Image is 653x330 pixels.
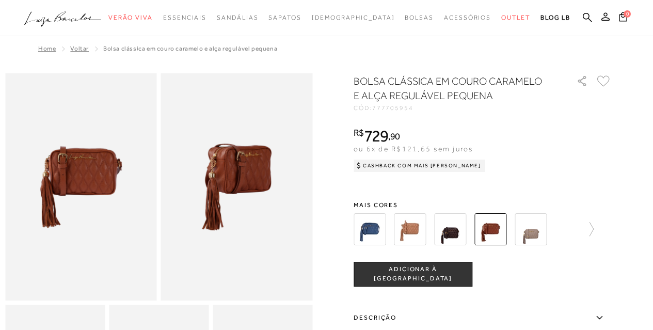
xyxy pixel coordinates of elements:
a: noSubCategoriesText [108,8,153,27]
span: BLOG LB [540,14,570,21]
a: BLOG LB [540,8,570,27]
span: 777705954 [372,104,413,112]
span: [DEMOGRAPHIC_DATA] [312,14,395,21]
i: , [388,132,400,141]
img: BOLSA CLÁSSICA EM COURO CARAMELO E ALÇA REGULÁVEL PEQUENA [474,213,506,245]
a: noSubCategoriesText [501,8,530,27]
i: R$ [354,128,364,137]
span: Mais cores [354,202,612,208]
a: Voltar [70,45,89,52]
span: BOLSA CLÁSSICA EM COURO CARAMELO E ALÇA REGULÁVEL PEQUENA [103,45,277,52]
a: Home [38,45,56,52]
span: ou 6x de R$121,65 sem juros [354,145,473,153]
span: Outlet [501,14,530,21]
img: BOLSA CLÁSSICA EM COURO AZUL ATLÂNTCIO E ALÇA REGULÁVEL PEQUENA [354,213,386,245]
div: Cashback com Mais [PERSON_NAME] [354,160,485,172]
h1: BOLSA CLÁSSICA EM COURO CARAMELO E ALÇA REGULÁVEL PEQUENA [354,74,547,103]
a: noSubCategoriesText [217,8,258,27]
button: ADICIONAR À [GEOGRAPHIC_DATA] [354,262,472,287]
span: 729 [364,127,388,145]
div: CÓD: [354,105,560,111]
span: Bolsas [405,14,434,21]
span: Essenciais [163,14,206,21]
span: 0 [624,10,631,18]
img: BOLSA CLÁSSICA EM COURO CAFÉ E ALÇA REGULÁVEL PEQUENA [434,213,466,245]
img: BOLSA CLÁSSICA EM COURO BEGE E ALÇA REGULÁVEL PEQUENA [394,213,426,245]
span: Sandálias [217,14,258,21]
span: Sapatos [268,14,301,21]
a: noSubCategoriesText [268,8,301,27]
a: noSubCategoriesText [444,8,491,27]
span: 90 [390,131,400,142]
img: image [161,73,313,301]
a: noSubCategoriesText [405,8,434,27]
span: Verão Viva [108,14,153,21]
img: image [5,73,157,301]
img: BOLSA CLÁSSICA EM COURO CINZA DUMBO E ALÇA REGULÁVEL PEQUENA [515,213,547,245]
span: ADICIONAR À [GEOGRAPHIC_DATA] [354,265,472,283]
span: Acessórios [444,14,491,21]
button: 0 [616,11,630,25]
a: noSubCategoriesText [163,8,206,27]
a: noSubCategoriesText [312,8,395,27]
